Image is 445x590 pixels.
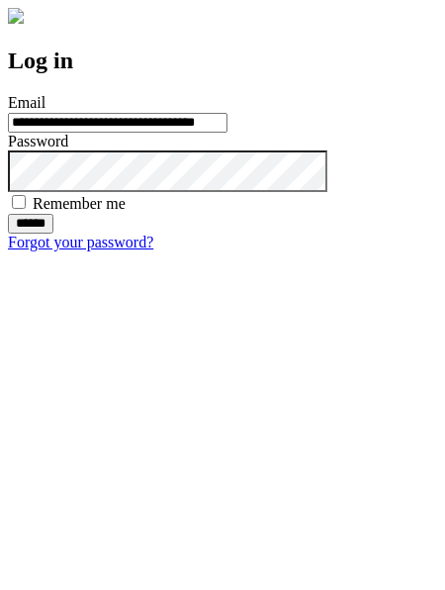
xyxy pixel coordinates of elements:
label: Remember me [33,195,126,212]
img: logo-4e3dc11c47720685a147b03b5a06dd966a58ff35d612b21f08c02c0306f2b779.png [8,8,24,24]
a: Forgot your password? [8,234,153,250]
label: Email [8,94,45,111]
h2: Log in [8,48,437,74]
label: Password [8,133,68,149]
